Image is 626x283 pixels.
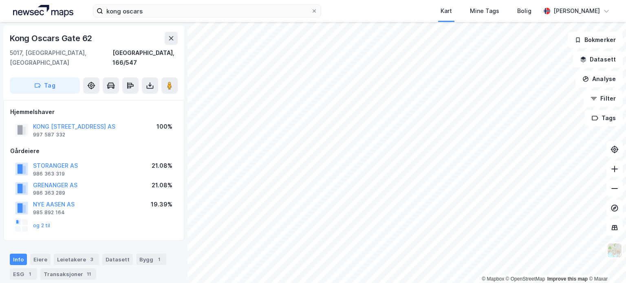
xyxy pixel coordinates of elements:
img: Z [607,243,622,258]
div: Kong Oscars Gate 62 [10,32,94,45]
button: Tags [585,110,623,126]
div: Leietakere [54,254,99,265]
div: 19.39% [151,200,172,209]
div: 5017, [GEOGRAPHIC_DATA], [GEOGRAPHIC_DATA] [10,48,112,68]
div: [PERSON_NAME] [553,6,600,16]
div: 1 [26,270,34,278]
a: Improve this map [547,276,588,282]
div: Info [10,254,27,265]
div: 985 892 164 [33,209,65,216]
div: Eiere [30,254,51,265]
div: 986 363 289 [33,190,65,196]
img: logo.a4113a55bc3d86da70a041830d287a7e.svg [13,5,73,17]
div: Gårdeiere [10,146,177,156]
div: 21.08% [152,161,172,171]
input: Søk på adresse, matrikkel, gårdeiere, leietakere eller personer [103,5,311,17]
button: Tag [10,77,80,94]
div: Mine Tags [470,6,499,16]
div: 997 587 332 [33,132,65,138]
div: Bygg [136,254,166,265]
button: Analyse [575,71,623,87]
div: Transaksjoner [40,268,96,280]
a: OpenStreetMap [506,276,545,282]
div: Kontrollprogram for chat [585,244,626,283]
div: Bolig [517,6,531,16]
div: 986 363 319 [33,171,65,177]
div: 3 [88,255,96,263]
iframe: Chat Widget [585,244,626,283]
div: 11 [85,270,93,278]
div: ESG [10,268,37,280]
a: Mapbox [482,276,504,282]
div: Kart [441,6,452,16]
button: Filter [584,90,623,107]
div: 1 [155,255,163,263]
div: Datasett [102,254,133,265]
div: [GEOGRAPHIC_DATA], 166/547 [112,48,178,68]
div: 100% [156,122,172,132]
div: Hjemmelshaver [10,107,177,117]
div: 21.08% [152,180,172,190]
button: Datasett [573,51,623,68]
button: Bokmerker [568,32,623,48]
